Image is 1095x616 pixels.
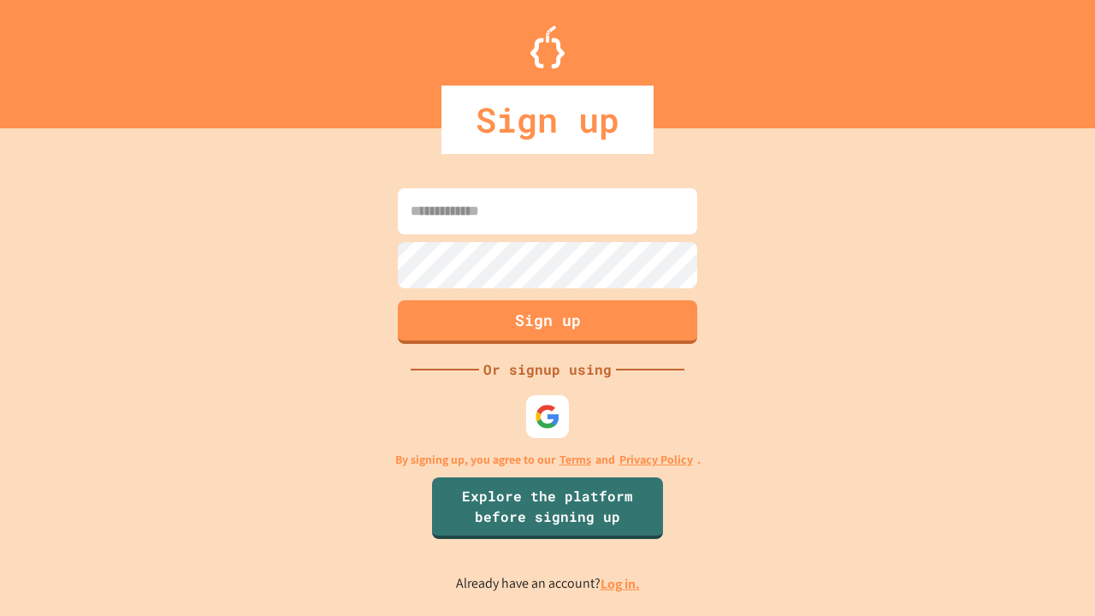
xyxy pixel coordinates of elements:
[395,451,701,469] p: By signing up, you agree to our and .
[601,575,640,593] a: Log in.
[530,26,565,68] img: Logo.svg
[479,359,616,380] div: Or signup using
[432,477,663,539] a: Explore the platform before signing up
[535,404,560,429] img: google-icon.svg
[619,451,693,469] a: Privacy Policy
[559,451,591,469] a: Terms
[398,300,697,344] button: Sign up
[456,573,640,595] p: Already have an account?
[441,86,654,154] div: Sign up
